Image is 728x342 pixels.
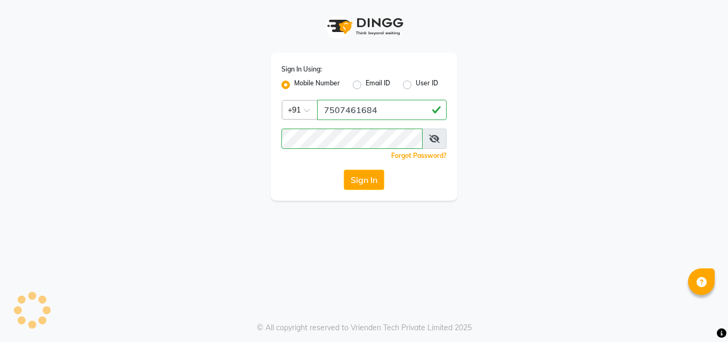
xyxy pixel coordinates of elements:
label: Mobile Number [294,78,340,91]
label: Sign In Using: [281,65,322,74]
a: Forgot Password? [391,152,447,160]
input: Username [281,129,423,149]
label: User ID [416,78,438,91]
input: Username [317,100,447,120]
button: Sign In [344,170,384,190]
img: logo1.svg [321,11,407,42]
label: Email ID [366,78,390,91]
